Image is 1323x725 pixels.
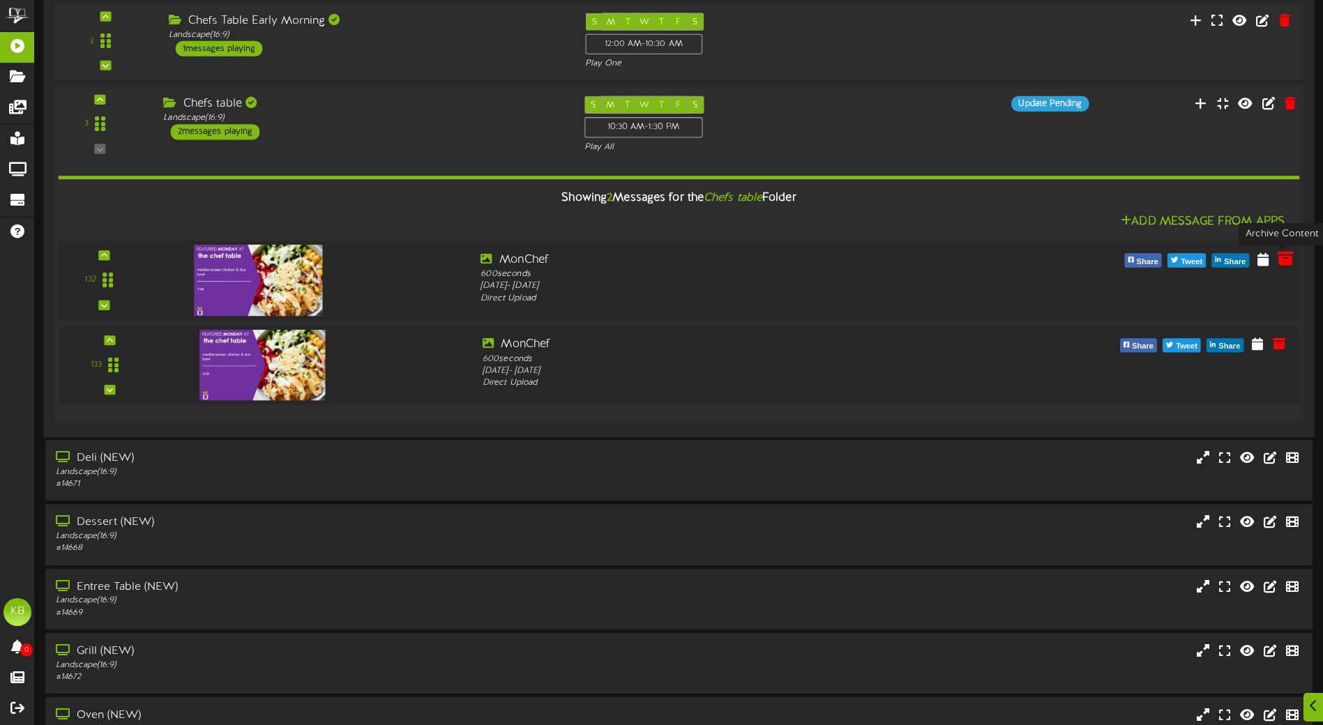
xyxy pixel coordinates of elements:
div: Landscape ( 16:9 ) [56,531,563,542]
span: F [676,100,681,110]
span: S [693,17,697,27]
span: M [606,100,614,110]
div: Showing Messages for the Folder [47,183,1310,213]
span: 2 [607,192,612,204]
div: Oven (NEW) [56,708,563,724]
i: Chefs table [704,192,762,204]
div: 1 messages playing [176,41,262,56]
span: Tweet [1178,254,1205,270]
div: # 14671 [56,478,563,490]
div: Landscape ( 16:9 ) [56,466,563,478]
div: Play All [584,142,879,153]
div: Landscape ( 16:9 ) [56,659,563,671]
button: Share [1124,254,1162,268]
span: Share [1216,339,1243,355]
button: Tweet [1167,254,1206,268]
button: Share [1207,339,1243,353]
span: W [640,100,649,110]
div: 132 [84,275,96,287]
span: F [676,17,681,27]
span: Share [1221,254,1248,270]
span: Share [1133,254,1161,270]
div: Direct Upload [483,377,978,389]
span: S [591,100,596,110]
div: Deli (NEW) [56,450,563,466]
div: Grill (NEW) [56,643,563,659]
div: 133 [91,359,102,371]
div: Chefs table [163,96,563,112]
div: Landscape ( 16:9 ) [56,595,563,606]
div: 2 messages playing [171,125,260,140]
div: [DATE] - [DATE] [481,280,981,293]
div: MonChef [481,252,981,268]
div: MonChef [483,337,978,353]
span: M [607,17,615,27]
button: Share [1120,339,1157,353]
button: Tweet [1163,339,1201,353]
span: T [659,17,664,27]
span: T [626,17,630,27]
span: Tweet [1173,339,1200,355]
div: Update Pending [1011,96,1089,112]
div: # 14672 [56,671,563,683]
span: W [640,17,649,27]
div: Chefs Table Early Morning [169,13,564,29]
div: 600 seconds [481,268,981,281]
div: 600 seconds [483,353,978,365]
img: f4a1cc4f-1f93-471c-b930-cac0f8ff2303.jpg [195,245,323,316]
div: KB [3,598,31,626]
img: f6d7d592-1b6b-4462-9bf8-e130458ec6cf.jpg [200,330,326,400]
button: Share [1212,254,1250,268]
div: Entree Table (NEW) [56,579,563,595]
div: Landscape ( 16:9 ) [169,29,564,41]
button: Add Message From Apps [1117,213,1289,231]
div: Dessert (NEW) [56,514,563,531]
span: T [625,100,630,110]
div: [DATE] - [DATE] [483,365,978,377]
div: 10:30 AM - 1:30 PM [584,117,702,138]
div: Landscape ( 16:9 ) [163,112,563,124]
span: 0 [20,643,33,657]
span: S [693,100,697,110]
span: S [592,17,597,27]
div: # 14669 [56,607,563,619]
span: Share [1129,339,1156,355]
div: Play One [585,58,877,70]
div: # 14668 [56,542,563,554]
span: T [659,100,664,110]
div: Direct Upload [481,293,981,305]
div: 12:00 AM - 10:30 AM [585,34,702,54]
